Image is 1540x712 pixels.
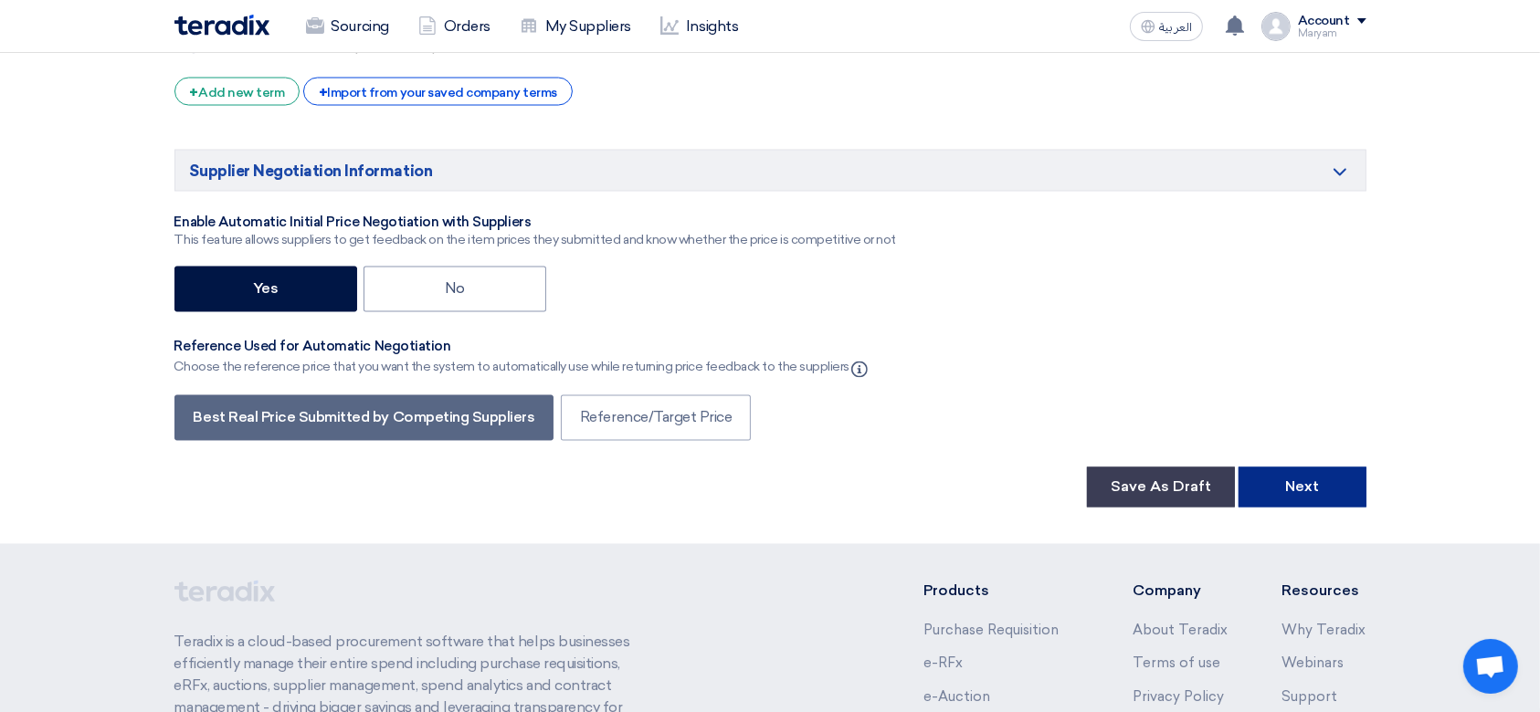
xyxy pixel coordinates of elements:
img: profile_test.png [1261,12,1291,41]
a: Terms of use [1133,655,1220,672]
div: Add new term [174,78,301,106]
li: Resources [1282,581,1366,602]
a: Privacy Policy [1133,689,1224,706]
span: العربية [1159,21,1192,34]
button: Next [1239,467,1366,508]
div: Maryam [1298,28,1366,38]
button: Save As Draft [1087,467,1235,508]
li: Products [923,581,1078,602]
div: Reference Used for Automatic Negotiation [174,339,871,357]
label: Yes [174,267,357,312]
span: + [190,84,199,101]
div: This feature allows suppliers to get feedback on the item prices they submitted and know whether ... [174,231,897,250]
h5: Supplier Negotiation Information [174,150,1366,192]
a: Open chat [1463,639,1518,694]
a: Webinars [1282,655,1345,672]
a: Insights [646,6,753,47]
div: Import from your saved company terms [303,78,573,106]
div: Account [1298,14,1350,29]
a: e-RFx [923,655,963,672]
a: Support [1282,689,1338,706]
a: Purchase Requisition [923,623,1059,639]
div: Choose the reference price that you want the system to automatically use while returning price fe... [174,357,871,379]
li: Company [1133,581,1228,602]
img: Teradix logo [174,15,269,36]
a: Why Teradix [1282,623,1366,639]
a: About Teradix [1133,623,1228,639]
a: Sourcing [291,6,404,47]
label: No [364,267,546,312]
a: Orders [404,6,505,47]
a: e-Auction [923,689,990,706]
button: العربية [1130,12,1203,41]
div: Enable Automatic Initial Price Negotiation with Suppliers [174,214,897,232]
label: Best Real Price Submitted by Competing Suppliers [174,395,554,441]
a: My Suppliers [505,6,646,47]
label: Reference/Target Price [561,395,751,441]
span: + [319,84,328,101]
